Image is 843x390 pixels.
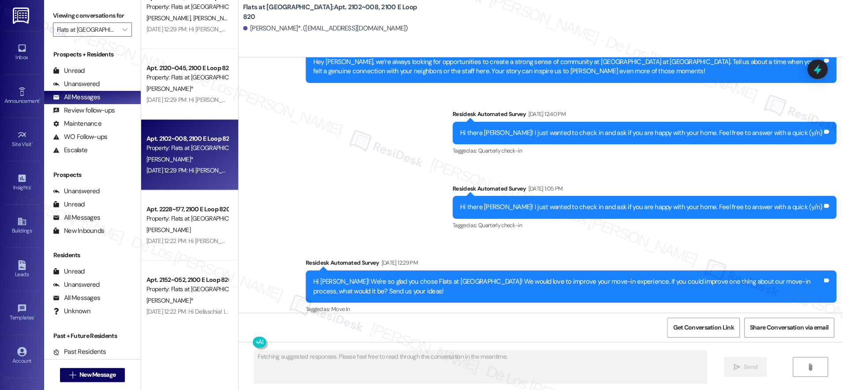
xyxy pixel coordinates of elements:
[146,2,228,11] div: Property: Flats at [GEOGRAPHIC_DATA]
[313,277,822,296] div: Hi [PERSON_NAME]! We're so glad you chose Flats at [GEOGRAPHIC_DATA]! We would love to improve yo...
[453,109,836,122] div: Residesk Automated Survey
[254,350,707,383] textarea: Fetching suggested responses. Please feel free to read through the conversation in the meantime.
[453,144,836,157] div: Tagged as:
[146,214,228,223] div: Property: Flats at [GEOGRAPHIC_DATA]
[667,318,739,337] button: Get Conversation Link
[44,331,141,341] div: Past + Future Residents
[193,14,237,22] span: [PERSON_NAME]
[146,14,193,22] span: [PERSON_NAME]
[146,64,228,73] div: Apt. 2120~045, 2100 E Loop 820
[146,226,191,234] span: [PERSON_NAME]
[44,170,141,180] div: Prospects
[60,368,125,382] button: New Message
[146,134,228,143] div: Apt. 2102~008, 2100 E Loop 820
[313,57,822,76] div: Hey [PERSON_NAME], we’re always looking for opportunities to create a strong sense of community a...
[750,323,828,332] span: Share Conversation via email
[4,258,40,281] a: Leads
[243,24,408,33] div: [PERSON_NAME]*. ([EMAIL_ADDRESS][DOMAIN_NAME])
[44,251,141,260] div: Residents
[453,184,836,196] div: Residesk Automated Survey
[53,66,85,75] div: Unread
[146,85,193,93] span: [PERSON_NAME]*
[53,93,100,102] div: All Messages
[79,370,116,379] span: New Message
[53,79,100,89] div: Unanswered
[53,280,100,289] div: Unanswered
[53,146,87,155] div: Escalate
[146,155,193,163] span: [PERSON_NAME]*
[744,362,757,371] span: Send
[4,301,40,325] a: Templates •
[53,119,101,128] div: Maintenance
[673,323,734,332] span: Get Conversation Link
[4,214,40,238] a: Buildings
[807,364,813,371] i: 
[4,344,40,368] a: Account
[146,307,642,315] div: [DATE] 12:22 PM: Hi Delisschia! I'm checking in on your latest work order (The kitchen faucet isn...
[146,237,557,245] div: [DATE] 12:22 PM: Hi [PERSON_NAME]! I'm checking in on your latest work order. Was everything comp...
[53,307,90,316] div: Unknown
[4,171,40,195] a: Insights •
[724,357,767,377] button: Send
[146,143,228,153] div: Property: Flats at [GEOGRAPHIC_DATA]
[478,147,522,154] span: Quarterly check-in
[146,73,228,82] div: Property: Flats at [GEOGRAPHIC_DATA]
[39,97,41,103] span: •
[53,293,100,303] div: All Messages
[460,202,822,212] div: Hi there [PERSON_NAME]! I just wanted to check in and ask if you are happy with your home. Feel f...
[146,96,655,104] div: [DATE] 12:29 PM: Hi [PERSON_NAME]! I'm checking in on your latest work order (wasp nest in front ...
[30,183,32,189] span: •
[379,258,418,267] div: [DATE] 12:29 PM
[526,184,563,193] div: [DATE] 1:05 PM
[53,213,100,222] div: All Messages
[744,318,834,337] button: Share Conversation via email
[44,50,141,59] div: Prospects + Residents
[13,7,31,24] img: ResiDesk Logo
[146,205,228,214] div: Apt. 2228~177, 2100 E Loop 820
[146,166,767,174] div: [DATE] 12:29 PM: Hi [PERSON_NAME]! We're so glad you chose Flats at [GEOGRAPHIC_DATA]! We would l...
[53,267,85,276] div: Unread
[306,258,836,270] div: Residesk Automated Survey
[122,26,127,33] i: 
[146,285,228,294] div: Property: Flats at [GEOGRAPHIC_DATA]
[53,347,106,356] div: Past Residents
[146,275,228,285] div: Apt. 2152~052, 2100 E Loop 820
[331,305,349,313] span: Move in
[53,226,104,236] div: New Inbounds
[53,9,132,22] label: Viewing conversations for
[4,127,40,151] a: Site Visit •
[57,22,118,37] input: All communities
[53,200,85,209] div: Unread
[53,187,100,196] div: Unanswered
[478,221,522,229] span: Quarterly check-in
[306,303,836,315] div: Tagged as:
[69,371,76,379] i: 
[53,132,107,142] div: WO Follow-ups
[460,128,822,138] div: Hi there [PERSON_NAME]! I just wanted to check in and ask if you are happy with your home. Feel f...
[146,296,193,304] span: [PERSON_NAME]*
[453,219,836,232] div: Tagged as:
[4,41,40,64] a: Inbox
[526,109,566,119] div: [DATE] 12:40 PM
[53,106,115,115] div: Review follow-ups
[32,140,33,146] span: •
[733,364,740,371] i: 
[34,313,35,319] span: •
[243,3,420,22] b: Flats at [GEOGRAPHIC_DATA]: Apt. 2102~008, 2100 E Loop 820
